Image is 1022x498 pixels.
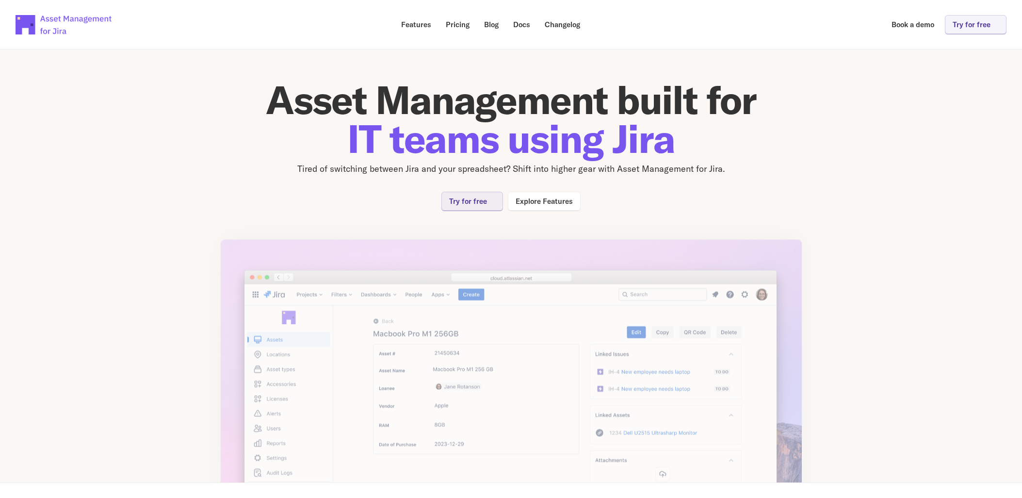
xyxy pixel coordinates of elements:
[220,162,802,176] p: Tired of switching between Jira and your spreadsheet? Shift into higher gear with Asset Managemen...
[484,21,499,28] p: Blog
[394,15,438,34] a: Features
[885,15,941,34] a: Book a demo
[446,21,470,28] p: Pricing
[347,114,675,163] span: IT teams using Jira
[506,15,537,34] a: Docs
[953,21,990,28] p: Try for free
[401,21,431,28] p: Features
[441,192,503,211] a: Try for free
[945,15,1006,34] a: Try for free
[516,198,573,205] p: Explore Features
[508,192,581,211] a: Explore Features
[477,15,505,34] a: Blog
[449,198,487,205] p: Try for free
[545,21,580,28] p: Changelog
[439,15,476,34] a: Pricing
[892,21,934,28] p: Book a demo
[513,21,530,28] p: Docs
[220,81,802,158] h1: Asset Management built for
[538,15,587,34] a: Changelog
